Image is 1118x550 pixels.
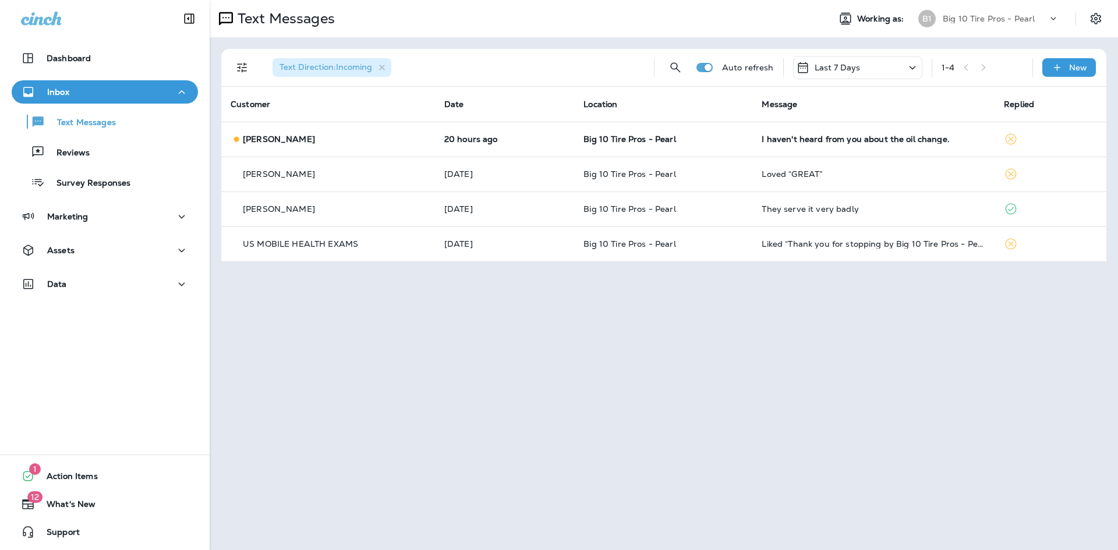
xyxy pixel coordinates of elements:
[12,205,198,228] button: Marketing
[12,80,198,104] button: Inbox
[273,58,391,77] div: Text Direction:Incoming
[45,148,90,159] p: Reviews
[444,99,464,109] span: Date
[279,62,372,72] span: Text Direction : Incoming
[444,169,565,179] p: Aug 8, 2025 10:27 AM
[583,134,675,144] span: Big 10 Tire Pros - Pearl
[1069,63,1087,72] p: New
[664,56,687,79] button: Search Messages
[12,239,198,262] button: Assets
[762,239,985,249] div: Liked “Thank you for stopping by Big 10 Tire Pros - Pearl! Please leave us a review on Google! ht...
[762,99,797,109] span: Message
[47,87,69,97] p: Inbox
[12,272,198,296] button: Data
[243,169,315,179] p: [PERSON_NAME]
[243,134,315,144] p: [PERSON_NAME]
[35,499,95,513] span: What's New
[583,169,675,179] span: Big 10 Tire Pros - Pearl
[444,134,565,144] p: Aug 11, 2025 10:37 AM
[12,109,198,134] button: Text Messages
[243,239,358,249] p: US MOBILE HEALTH EXAMS
[762,169,985,179] div: Loved “GREAT”
[47,54,91,63] p: Dashboard
[47,246,75,255] p: Assets
[942,63,954,72] div: 1 - 4
[722,63,774,72] p: Auto refresh
[231,99,270,109] span: Customer
[943,14,1035,23] p: Big 10 Tire Pros - Pearl
[35,527,80,541] span: Support
[583,239,675,249] span: Big 10 Tire Pros - Pearl
[762,134,985,144] div: I haven't heard from you about the oil change.
[12,464,198,488] button: 1Action Items
[12,140,198,164] button: Reviews
[762,204,985,214] div: They serve it very badly
[1004,99,1034,109] span: Replied
[29,463,41,475] span: 1
[47,279,67,289] p: Data
[12,170,198,194] button: Survey Responses
[47,212,88,221] p: Marketing
[1085,8,1106,29] button: Settings
[233,10,335,27] p: Text Messages
[918,10,936,27] div: B1
[12,47,198,70] button: Dashboard
[12,520,198,544] button: Support
[45,118,116,129] p: Text Messages
[231,56,254,79] button: Filters
[243,204,315,214] p: [PERSON_NAME]
[12,492,198,516] button: 12What's New
[45,178,130,189] p: Survey Responses
[35,471,98,485] span: Action Items
[27,491,43,503] span: 12
[444,239,565,249] p: Aug 1, 2025 05:20 PM
[173,7,206,30] button: Collapse Sidebar
[815,63,861,72] p: Last 7 Days
[444,204,565,214] p: Aug 5, 2025 11:06 AM
[583,99,617,109] span: Location
[583,204,675,214] span: Big 10 Tire Pros - Pearl
[857,14,907,24] span: Working as:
